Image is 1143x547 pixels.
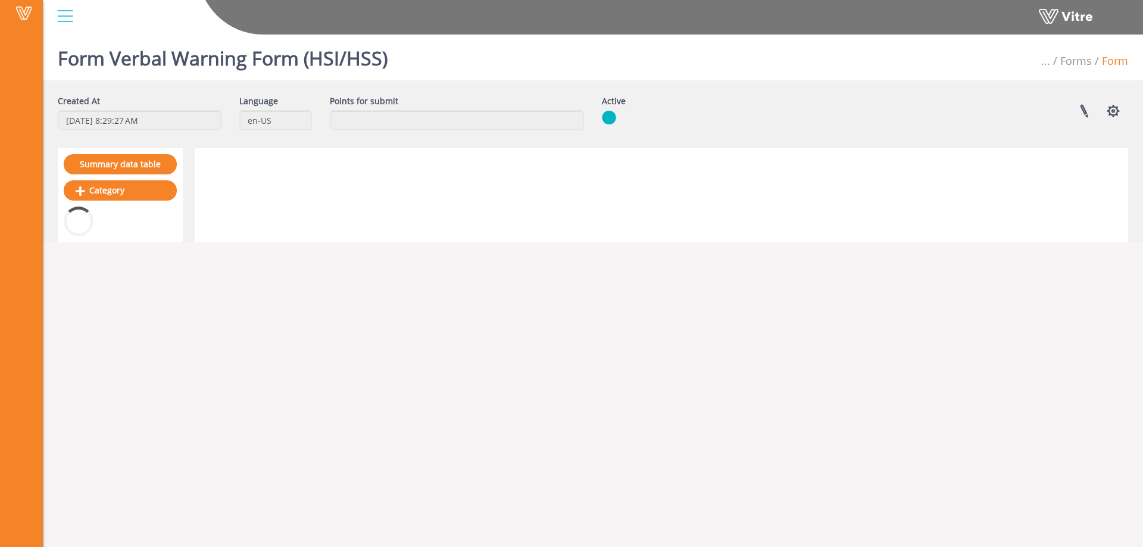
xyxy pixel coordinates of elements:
[58,30,388,80] h1: Form Verbal Warning Form (HSI/HSS)
[1060,54,1092,68] a: Forms
[1092,54,1128,69] li: Form
[602,95,626,107] label: Active
[64,180,177,201] a: Category
[64,154,177,174] a: Summary data table
[602,110,616,125] img: yes
[1041,54,1050,68] span: ...
[58,95,100,107] label: Created At
[330,95,398,107] label: Points for submit
[239,95,278,107] label: Language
